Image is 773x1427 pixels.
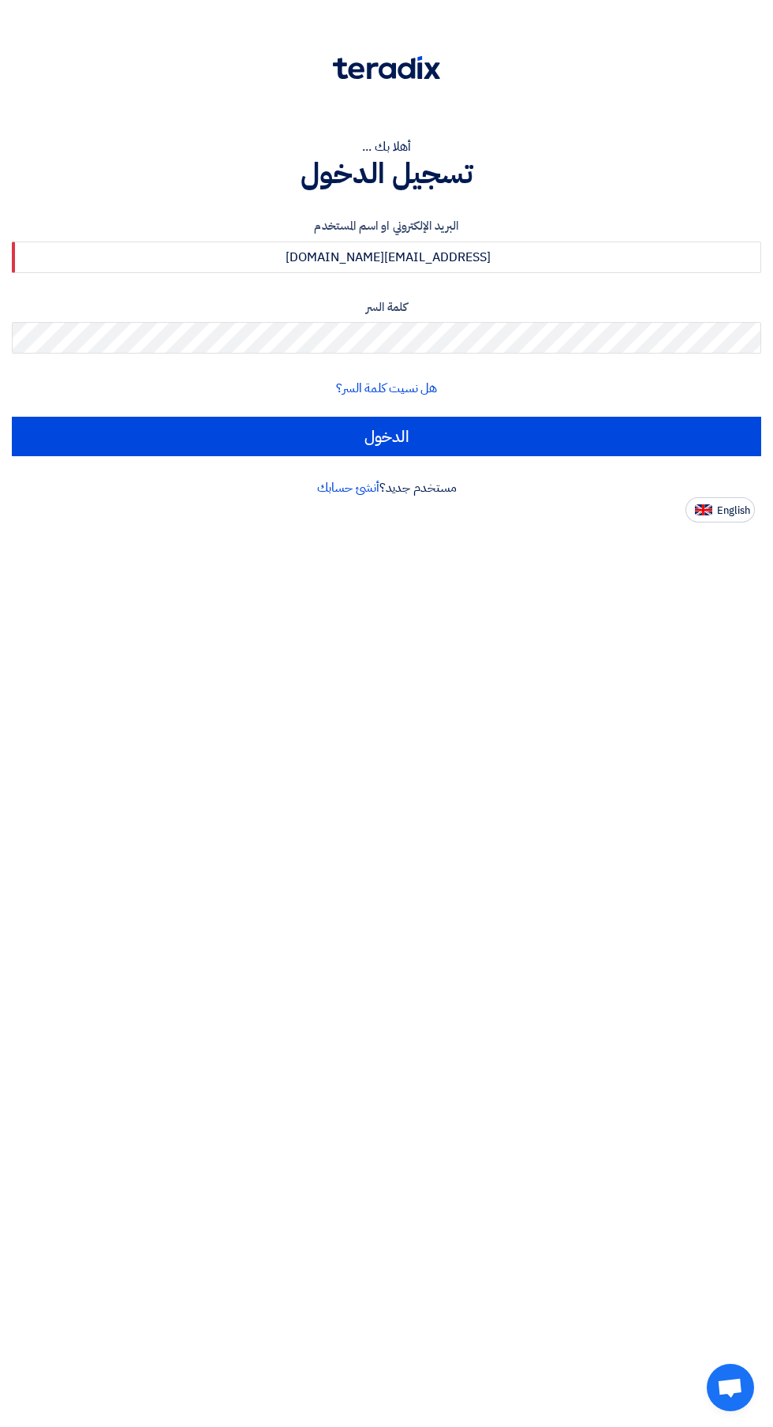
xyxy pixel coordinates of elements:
[12,156,761,191] h1: تسجيل الدخول
[12,217,761,235] label: البريد الإلكتروني او اسم المستخدم
[12,242,761,273] input: أدخل بريد العمل الإلكتروني او اسم المستخدم الخاص بك ...
[707,1364,754,1411] div: دردشة مفتوحة
[695,504,712,516] img: en-US.png
[333,56,440,80] img: Teradix logo
[12,137,761,156] div: أهلا بك ...
[317,478,379,497] a: أنشئ حسابك
[717,505,750,516] span: English
[685,497,755,522] button: English
[12,298,761,316] label: كلمة السر
[336,379,437,398] a: هل نسيت كلمة السر؟
[12,478,761,497] div: مستخدم جديد؟
[12,417,761,456] input: الدخول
